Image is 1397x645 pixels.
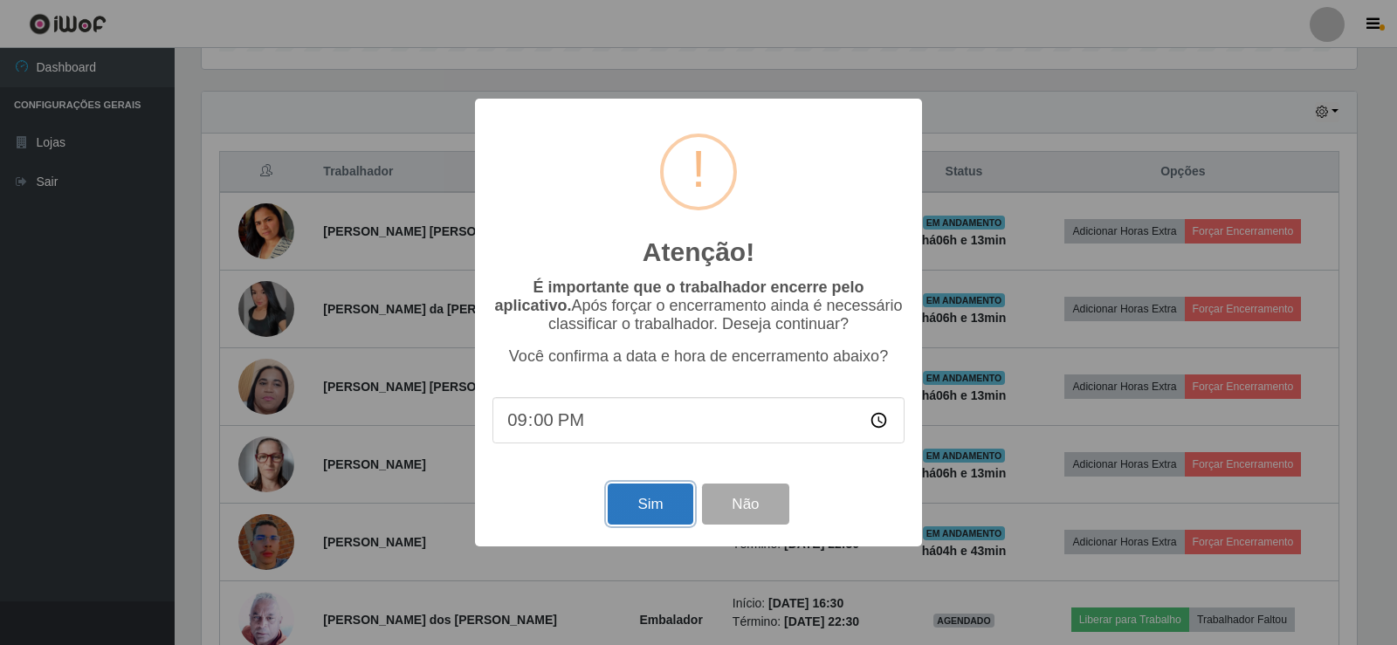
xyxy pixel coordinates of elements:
button: Não [702,484,788,525]
h2: Atenção! [643,237,754,268]
p: Você confirma a data e hora de encerramento abaixo? [492,347,905,366]
button: Sim [608,484,692,525]
p: Após forçar o encerramento ainda é necessário classificar o trabalhador. Deseja continuar? [492,278,905,333]
b: É importante que o trabalhador encerre pelo aplicativo. [494,278,864,314]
